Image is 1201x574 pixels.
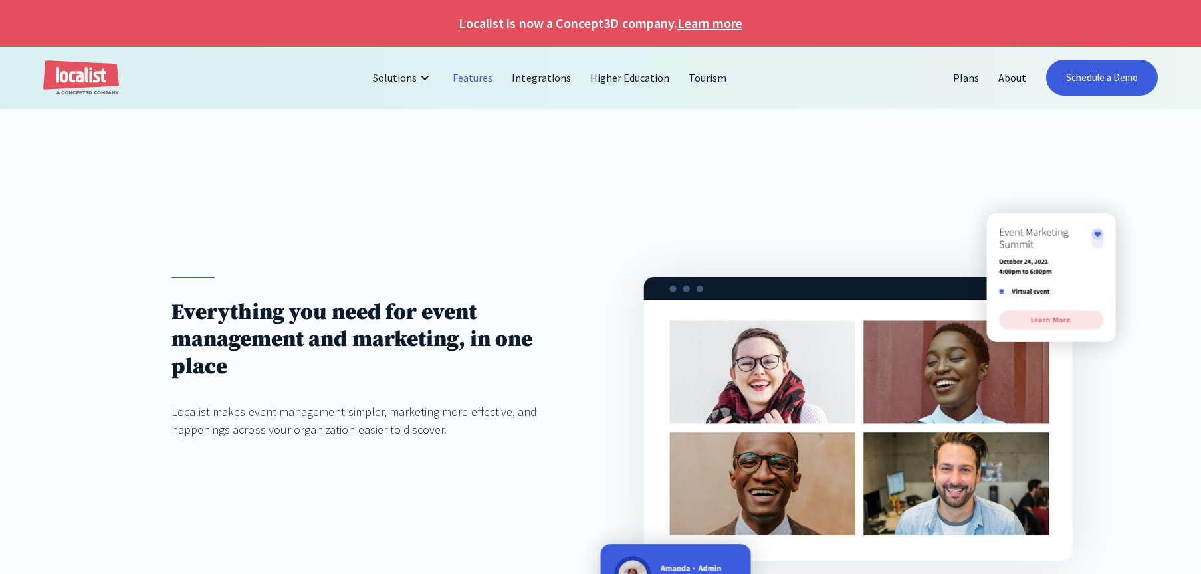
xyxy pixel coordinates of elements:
[43,60,119,96] a: home
[373,70,417,86] div: Solutions
[679,62,736,94] a: Tourism
[502,62,580,94] a: Integrations
[171,299,558,381] h1: Everything you need for event management and marketing, in one place
[944,62,989,94] a: Plans
[171,403,558,438] div: Localist makes event management simpler, marketing more effective, and happenings across your org...
[677,13,742,33] a: Learn more
[989,62,1036,94] a: About
[581,62,680,94] a: Higher Education
[443,62,502,94] a: Features
[363,62,443,94] div: Solutions
[1046,60,1158,96] a: Schedule a Demo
